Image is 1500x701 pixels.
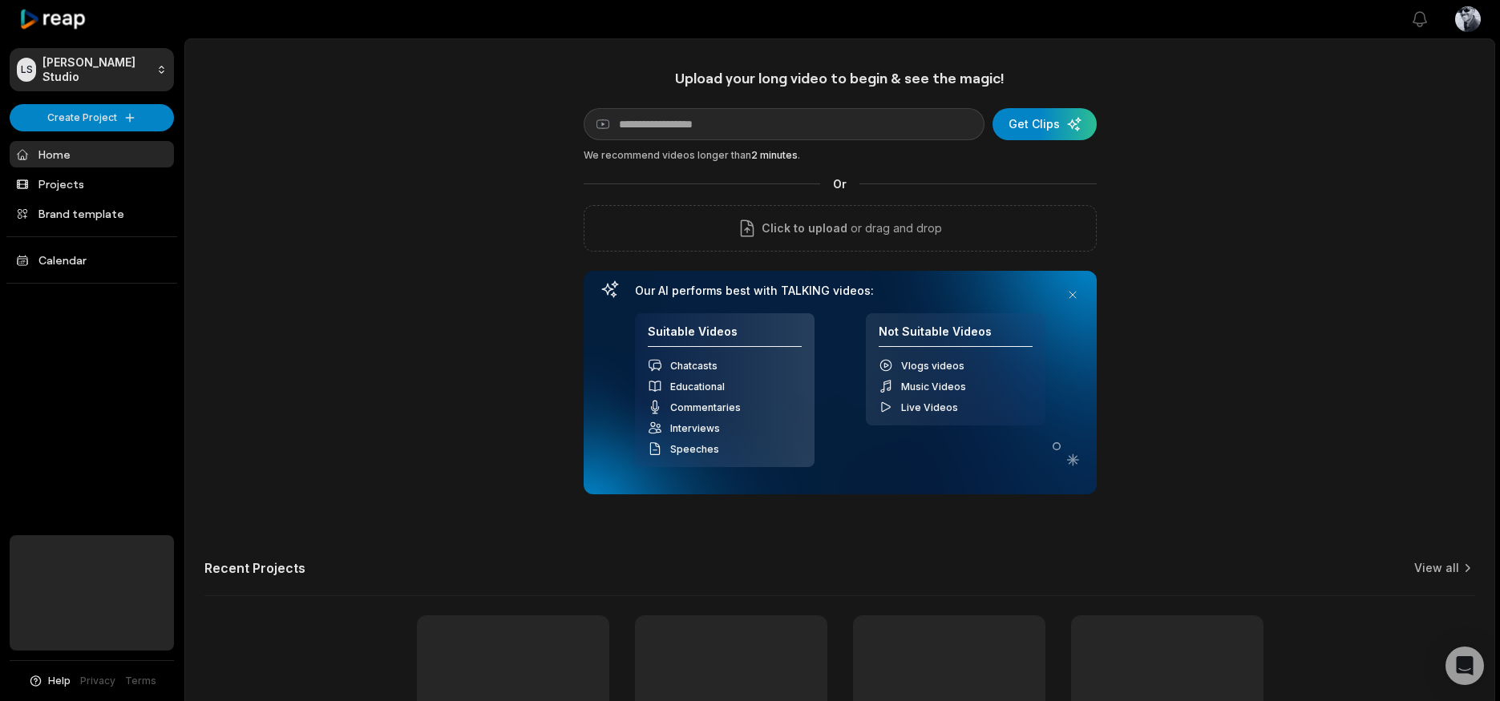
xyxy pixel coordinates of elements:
span: Click to upload [762,219,847,238]
p: [PERSON_NAME] Studio [42,55,150,84]
div: Open Intercom Messenger [1445,647,1484,685]
span: Speeches [670,443,719,455]
a: Home [10,141,174,167]
a: Brand template [10,200,174,227]
button: Create Project [10,104,174,131]
a: View all [1414,560,1459,576]
span: Vlogs videos [901,360,964,372]
span: Live Videos [901,401,958,413]
span: Commentaries [670,401,741,413]
button: Get Clips [993,108,1097,140]
span: Interviews [670,422,720,434]
a: Privacy [80,674,115,688]
span: 2 minutes [751,149,798,161]
span: Educational [670,381,725,393]
h2: Recent Projects [204,560,305,576]
span: Help [48,674,71,688]
div: LS [17,58,36,82]
h4: Suitable Videos [648,324,802,348]
span: Or [820,175,859,192]
span: Music Videos [901,381,966,393]
a: Projects [10,171,174,197]
a: Calendar [10,247,174,273]
button: Help [28,674,71,688]
a: Terms [125,674,156,688]
span: Chatcasts [670,360,718,372]
div: We recommend videos longer than . [584,148,1097,163]
h4: Not Suitable Videos [879,324,1033,348]
h1: Upload your long video to begin & see the magic! [584,69,1097,87]
h3: Our AI performs best with TALKING videos: [635,284,1045,298]
p: or drag and drop [847,219,942,238]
